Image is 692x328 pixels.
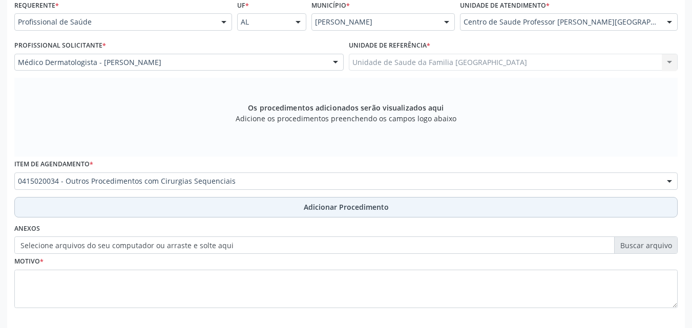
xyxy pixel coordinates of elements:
[14,221,40,237] label: Anexos
[14,157,93,172] label: Item de agendamento
[14,38,106,54] label: Profissional Solicitante
[315,17,434,27] span: [PERSON_NAME]
[14,254,44,270] label: Motivo
[241,17,285,27] span: AL
[304,202,389,212] span: Adicionar Procedimento
[464,17,657,27] span: Centro de Saude Professor [PERSON_NAME][GEOGRAPHIC_DATA]
[14,197,678,217] button: Adicionar Procedimento
[18,57,323,68] span: Médico Dermatologista - [PERSON_NAME]
[236,113,456,124] span: Adicione os procedimentos preenchendo os campos logo abaixo
[18,17,211,27] span: Profissional de Saúde
[248,102,444,113] span: Os procedimentos adicionados serão visualizados aqui
[18,176,657,186] span: 0415020034 - Outros Procedimentos com Cirurgias Sequenciais
[349,38,430,54] label: Unidade de referência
